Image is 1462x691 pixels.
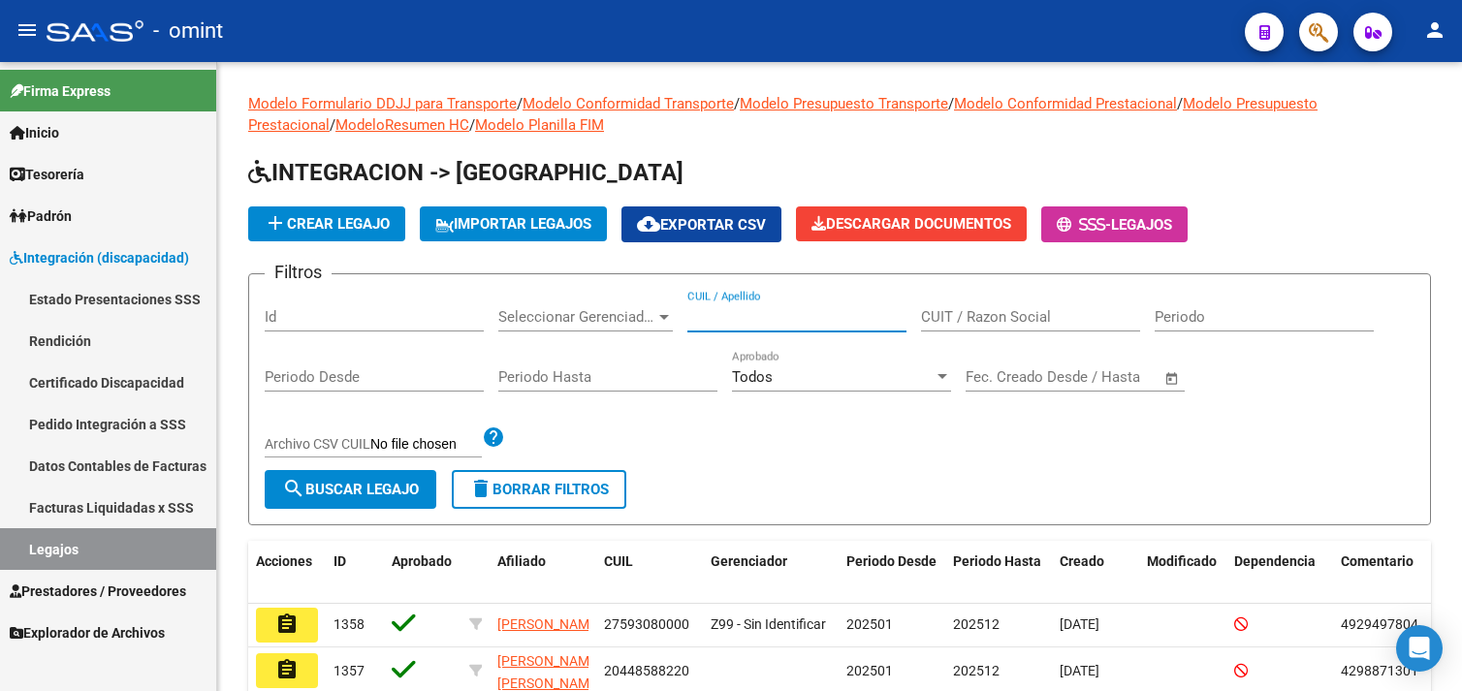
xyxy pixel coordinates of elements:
[384,541,461,605] datatable-header-cell: Aprobado
[497,653,601,691] span: [PERSON_NAME] [PERSON_NAME]
[1057,216,1111,234] span: -
[1111,216,1172,234] span: Legajos
[265,436,370,452] span: Archivo CSV CUIL
[334,663,365,678] span: 1357
[604,553,633,569] span: CUIL
[604,616,689,632] span: 27593080000
[452,470,626,509] button: Borrar Filtros
[469,481,609,498] span: Borrar Filtros
[703,541,839,605] datatable-header-cell: Gerenciador
[523,95,734,112] a: Modelo Conformidad Transporte
[282,481,419,498] span: Buscar Legajo
[1147,553,1217,569] span: Modificado
[334,553,346,569] span: ID
[811,215,1011,233] span: Descargar Documentos
[1060,616,1099,632] span: [DATE]
[637,212,660,236] mat-icon: cloud_download
[265,259,332,286] h3: Filtros
[966,368,1044,386] input: Fecha inicio
[945,541,1052,605] datatable-header-cell: Periodo Hasta
[1060,663,1099,678] span: [DATE]
[954,95,1177,112] a: Modelo Conformidad Prestacional
[732,368,773,386] span: Todos
[256,553,312,569] span: Acciones
[1060,553,1104,569] span: Creado
[10,247,189,268] span: Integración (discapacidad)
[334,616,365,632] span: 1358
[392,553,452,569] span: Aprobado
[1341,616,1418,632] span: 4929497804
[796,206,1027,241] button: Descargar Documentos
[370,436,482,454] input: Archivo CSV CUIL
[248,159,683,186] span: INTEGRACION -> [GEOGRAPHIC_DATA]
[482,425,505,449] mat-icon: help
[10,205,72,227] span: Padrón
[1341,663,1418,678] span: 4298871301
[282,477,305,500] mat-icon: search
[711,553,787,569] span: Gerenciador
[469,477,493,500] mat-icon: delete
[10,622,165,644] span: Explorador de Archivos
[1226,541,1333,605] datatable-header-cell: Dependencia
[1234,553,1316,569] span: Dependencia
[275,658,299,681] mat-icon: assignment
[1052,541,1139,605] datatable-header-cell: Creado
[621,206,781,242] button: Exportar CSV
[10,164,84,185] span: Tesorería
[153,10,223,52] span: - omint
[596,541,703,605] datatable-header-cell: CUIL
[435,215,591,233] span: IMPORTAR LEGAJOS
[637,216,766,234] span: Exportar CSV
[497,553,546,569] span: Afiliado
[10,80,111,102] span: Firma Express
[1423,18,1446,42] mat-icon: person
[264,215,390,233] span: Crear Legajo
[846,616,893,632] span: 202501
[490,541,596,605] datatable-header-cell: Afiliado
[326,541,384,605] datatable-header-cell: ID
[1341,553,1414,569] span: Comentario
[248,95,517,112] a: Modelo Formulario DDJJ para Transporte
[1139,541,1226,605] datatable-header-cell: Modificado
[740,95,948,112] a: Modelo Presupuesto Transporte
[10,581,186,602] span: Prestadores / Proveedores
[248,206,405,241] button: Crear Legajo
[475,116,604,134] a: Modelo Planilla FIM
[498,308,655,326] span: Seleccionar Gerenciador
[248,541,326,605] datatable-header-cell: Acciones
[497,616,601,632] span: [PERSON_NAME]
[420,206,607,241] button: IMPORTAR LEGAJOS
[711,616,826,632] span: Z99 - Sin Identificar
[1062,368,1156,386] input: Fecha fin
[846,553,937,569] span: Periodo Desde
[335,116,469,134] a: ModeloResumen HC
[1161,367,1184,390] button: Open calendar
[953,553,1041,569] span: Periodo Hasta
[10,122,59,143] span: Inicio
[1041,206,1188,242] button: -Legajos
[265,470,436,509] button: Buscar Legajo
[953,616,1000,632] span: 202512
[839,541,945,605] datatable-header-cell: Periodo Desde
[953,663,1000,678] span: 202512
[604,663,689,678] span: 20448588220
[846,663,893,678] span: 202501
[1396,625,1443,672] div: Open Intercom Messenger
[1333,541,1449,605] datatable-header-cell: Comentario
[264,211,287,235] mat-icon: add
[275,612,299,636] mat-icon: assignment
[16,18,39,42] mat-icon: menu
